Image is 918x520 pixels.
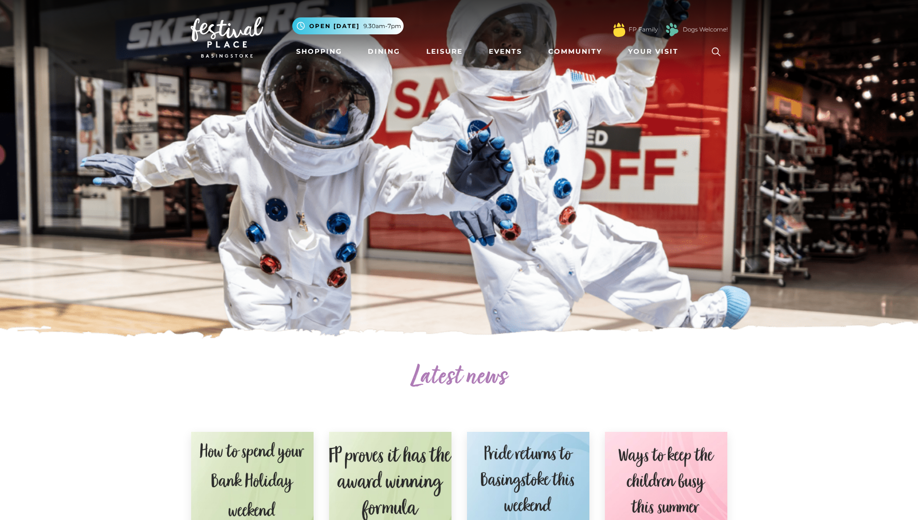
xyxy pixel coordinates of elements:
span: Your Visit [628,46,678,57]
a: Leisure [422,43,467,61]
span: Open [DATE] [309,22,360,31]
a: Shopping [292,43,346,61]
a: FP Family [629,25,658,34]
a: Events [485,43,526,61]
a: Community [544,43,606,61]
h2: Latest news [191,362,728,393]
a: Dining [364,43,404,61]
a: Your Visit [624,43,687,61]
img: Festival Place Logo [191,17,263,58]
button: Open [DATE] 9.30am-7pm [292,17,404,34]
span: 9.30am-7pm [363,22,401,31]
a: Dogs Welcome! [683,25,728,34]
